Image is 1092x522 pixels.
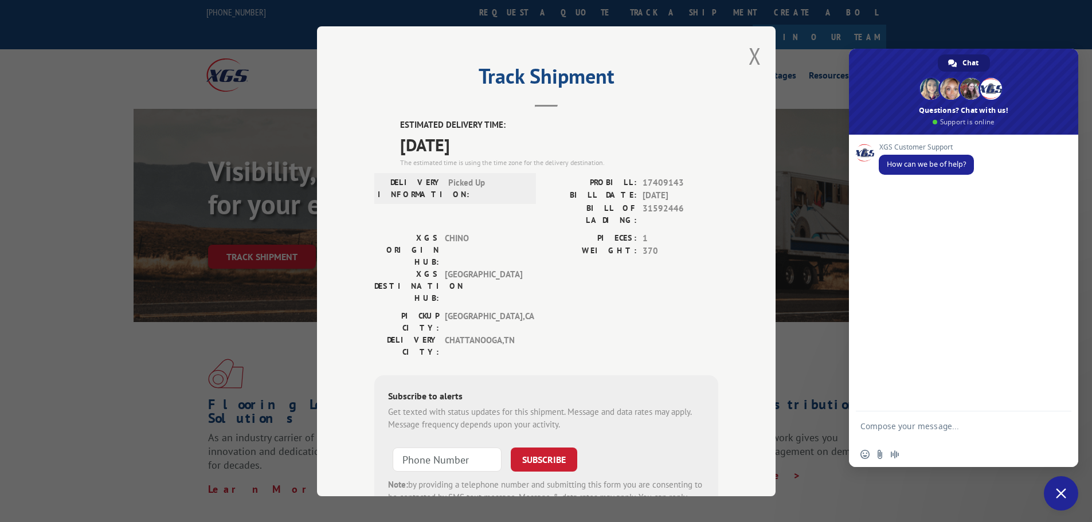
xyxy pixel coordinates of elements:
span: Insert an emoji [860,450,870,459]
span: [DATE] [400,131,718,157]
div: by providing a telephone number and submitting this form you are consenting to be contacted by SM... [388,478,704,517]
h2: Track Shipment [374,68,718,90]
span: 370 [643,245,718,258]
span: [DATE] [643,189,718,202]
span: Chat [962,54,979,72]
div: The estimated time is using the time zone for the delivery destination. [400,157,718,167]
label: PIECES: [546,231,637,245]
span: Picked Up [448,176,526,200]
label: PICKUP CITY: [374,309,439,333]
span: 31592446 [643,202,718,226]
span: [GEOGRAPHIC_DATA] [445,268,522,304]
div: Subscribe to alerts [388,388,704,405]
label: XGS ORIGIN HUB: [374,231,439,268]
span: Send a file [875,450,884,459]
span: How can we be of help? [887,159,966,169]
span: 1 [643,231,718,245]
span: XGS Customer Support [879,143,974,151]
label: DELIVERY INFORMATION: [378,176,443,200]
span: CHATTANOOGA , TN [445,333,522,358]
label: ESTIMATED DELIVERY TIME: [400,119,718,132]
label: PROBILL: [546,176,637,189]
input: Phone Number [393,447,502,471]
span: [GEOGRAPHIC_DATA] , CA [445,309,522,333]
label: BILL OF LADING: [546,202,637,226]
label: DELIVERY CITY: [374,333,439,358]
button: SUBSCRIBE [511,447,577,471]
span: 17409143 [643,176,718,189]
strong: Note: [388,478,408,489]
div: Chat [938,54,990,72]
label: XGS DESTINATION HUB: [374,268,439,304]
div: Close chat [1044,476,1078,511]
label: WEIGHT: [546,245,637,258]
textarea: Compose your message... [860,421,1042,442]
span: CHINO [445,231,522,268]
span: Audio message [890,450,899,459]
button: Close modal [749,41,761,71]
label: BILL DATE: [546,189,637,202]
div: Get texted with status updates for this shipment. Message and data rates may apply. Message frequ... [388,405,704,431]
